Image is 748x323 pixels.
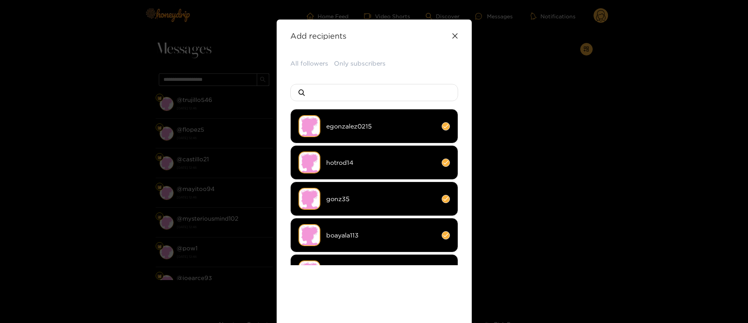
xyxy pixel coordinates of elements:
[326,122,436,131] span: egonzalez0215
[290,59,328,68] button: All followers
[326,231,436,240] span: boayala113
[326,158,436,167] span: hotrod14
[298,224,320,246] img: no-avatar.png
[326,195,436,203] span: gonz35
[290,31,346,40] strong: Add recipients
[298,188,320,210] img: no-avatar.png
[334,59,386,68] button: Only subscribers
[298,261,320,282] img: no-avatar.png
[298,152,320,173] img: no-avatar.png
[298,115,320,137] img: no-avatar.png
